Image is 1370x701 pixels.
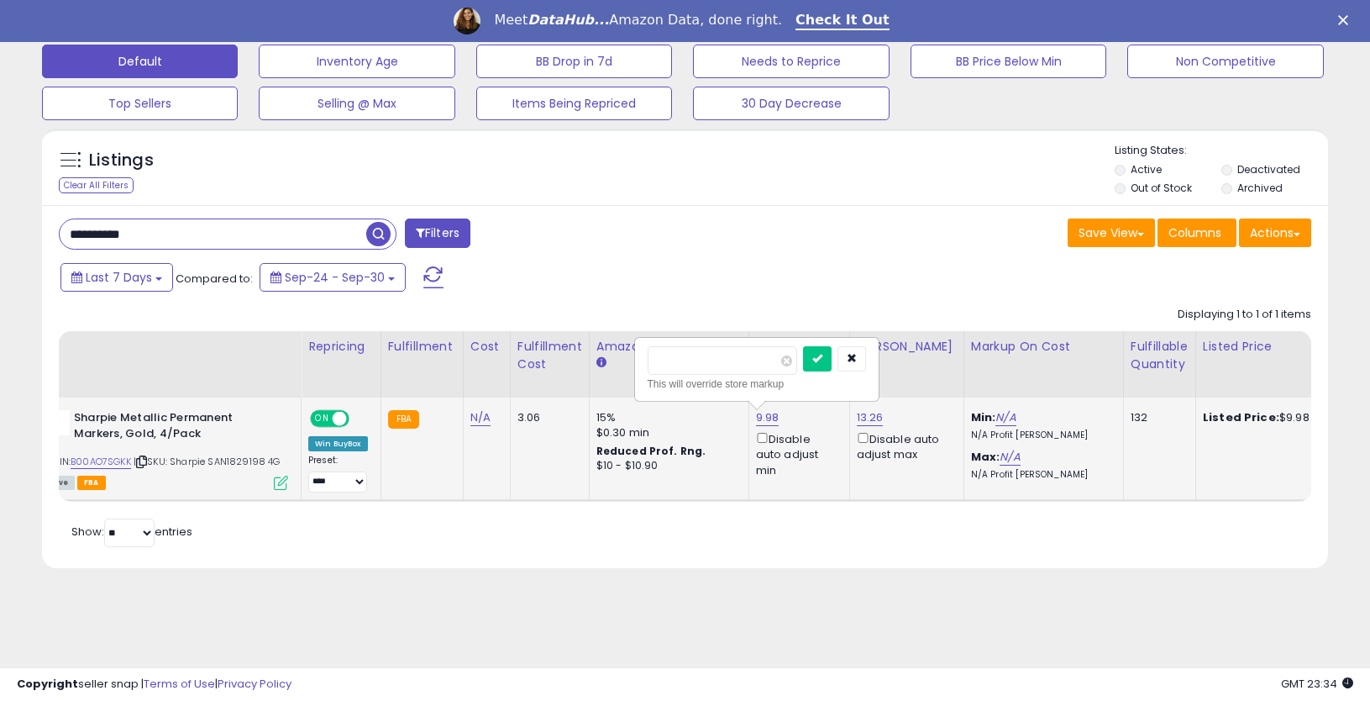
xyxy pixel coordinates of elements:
[1115,143,1328,159] p: Listing States:
[596,459,736,473] div: $10 - $10.90
[528,12,609,28] i: DataHub...
[1203,409,1279,425] b: Listed Price:
[1178,307,1311,323] div: Displaying 1 to 1 of 1 items
[218,676,291,692] a: Privacy Policy
[17,677,291,693] div: seller snap | |
[517,410,576,425] div: 3.06
[1338,15,1355,25] div: Close
[308,455,368,493] div: Preset:
[454,8,480,34] img: Profile image for Georgie
[32,338,294,356] div: Title
[347,412,374,426] span: OFF
[963,331,1123,398] th: The percentage added to the cost of goods (COGS) that forms the calculator for Min & Max prices.
[1131,338,1189,373] div: Fulfillable Quantity
[285,269,385,286] span: Sep-24 - Sep-30
[312,412,333,426] span: ON
[596,356,606,371] small: Amazon Fees.
[134,455,281,468] span: | SKU: Sharpie SAN1829198 4G
[971,430,1110,441] p: N/A Profit [PERSON_NAME]
[36,410,288,488] div: ASIN:
[260,263,406,292] button: Sep-24 - Sep-30
[1131,410,1183,425] div: 132
[857,338,957,356] div: [PERSON_NAME]
[971,469,1110,481] p: N/A Profit [PERSON_NAME]
[476,45,672,78] button: BB Drop in 7d
[1157,219,1236,247] button: Columns
[971,409,996,425] b: Min:
[259,45,454,78] button: Inventory Age
[995,409,1016,426] a: N/A
[1131,181,1192,195] label: Out of Stock
[71,524,192,540] span: Show: entries
[1281,676,1353,692] span: 2025-10-12 23:34 GMT
[77,476,106,490] span: FBA
[1068,219,1155,247] button: Save View
[517,338,582,373] div: Fulfillment Cost
[693,87,889,120] button: 30 Day Decrease
[756,430,837,478] div: Disable auto adjust min
[259,87,454,120] button: Selling @ Max
[1239,219,1311,247] button: Actions
[470,338,503,356] div: Cost
[693,45,889,78] button: Needs to Reprice
[1203,410,1342,425] div: $9.98
[1168,224,1221,241] span: Columns
[176,271,253,287] span: Compared to:
[89,149,154,172] h5: Listings
[596,338,742,356] div: Amazon Fees
[596,410,736,425] div: 15%
[1000,449,1020,466] a: N/A
[494,12,782,29] div: Meet Amazon Data, done right.
[971,449,1000,465] b: Max:
[59,177,134,193] div: Clear All Filters
[476,87,672,120] button: Items Being Repriced
[756,409,779,426] a: 9.98
[71,455,131,469] a: B00AO7SGKK
[596,425,736,440] div: $0.30 min
[42,45,238,78] button: Default
[857,409,884,426] a: 13.26
[60,263,173,292] button: Last 7 Days
[1237,162,1300,177] label: Deactivated
[86,269,152,286] span: Last 7 Days
[648,376,866,393] div: This will override store markup
[74,410,278,445] b: Sharpie Metallic Permanent Markers, Gold, 4/Pack
[388,410,419,429] small: FBA
[17,676,78,692] strong: Copyright
[1131,162,1162,177] label: Active
[1127,45,1323,78] button: Non Competitive
[308,436,368,451] div: Win BuyBox
[42,87,238,120] button: Top Sellers
[144,676,215,692] a: Terms of Use
[388,338,456,356] div: Fulfillment
[1237,181,1283,195] label: Archived
[405,219,470,248] button: Filters
[1203,338,1348,356] div: Listed Price
[971,338,1116,356] div: Markup on Cost
[795,12,890,30] a: Check It Out
[308,338,374,356] div: Repricing
[911,45,1106,78] button: BB Price Below Min
[857,430,951,462] div: Disable auto adjust max
[596,444,706,458] b: Reduced Prof. Rng.
[470,409,491,426] a: N/A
